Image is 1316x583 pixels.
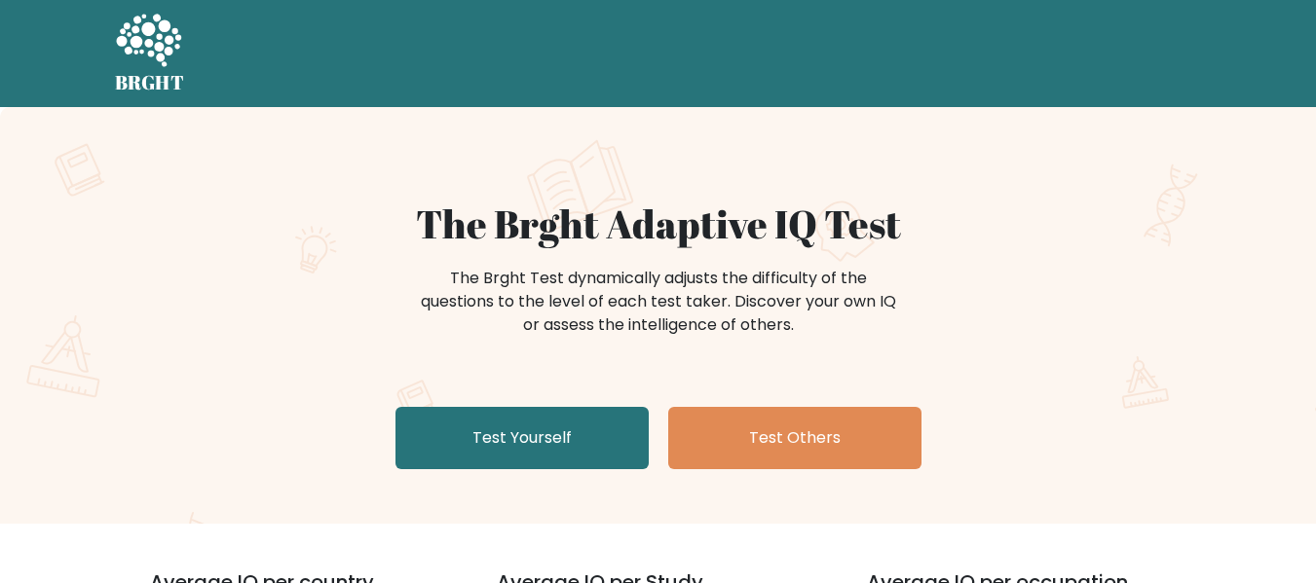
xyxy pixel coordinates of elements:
[115,71,185,94] h5: BRGHT
[415,267,902,337] div: The Brght Test dynamically adjusts the difficulty of the questions to the level of each test take...
[183,200,1134,247] h1: The Brght Adaptive IQ Test
[395,407,649,469] a: Test Yourself
[115,8,185,99] a: BRGHT
[668,407,921,469] a: Test Others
